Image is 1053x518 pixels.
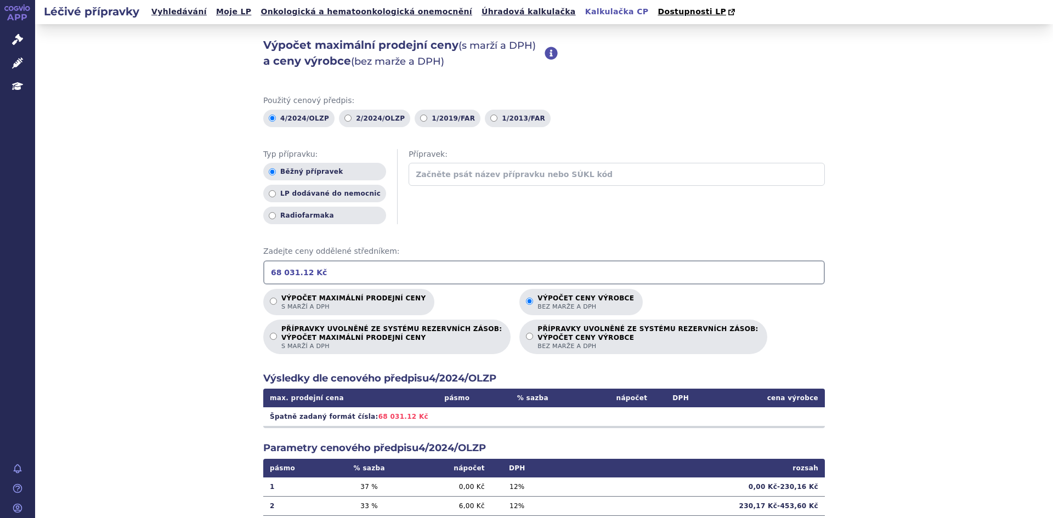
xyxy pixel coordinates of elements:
[35,4,148,19] h2: Léčivé přípravky
[408,496,491,515] td: 6,00 Kč
[263,149,386,160] span: Typ přípravku:
[537,342,758,350] span: bez marže a DPH
[330,496,408,515] td: 33 %
[330,459,408,477] th: % sazba
[263,496,330,515] td: 2
[537,325,758,350] p: PŘÍPRAVKY UVOLNĚNÉ ZE SYSTÉMU REZERVNÍCH ZÁSOB:
[543,477,825,497] td: 0,00 Kč - 230,16 Kč
[263,477,330,497] td: 1
[281,303,426,311] span: s marží a DPH
[491,459,543,477] th: DPH
[458,39,536,52] span: (s marží a DPH)
[263,95,825,106] span: Použitý cenový předpis:
[263,246,825,257] span: Zadejte ceny oddělené středníkem:
[263,185,386,202] label: LP dodávané do nemocnic
[491,496,543,515] td: 12 %
[537,294,634,311] p: Výpočet ceny výrobce
[526,333,533,340] input: PŘÍPRAVKY UVOLNĚNÉ ZE SYSTÉMU REZERVNÍCH ZÁSOB:VÝPOČET CENY VÝROBCEbez marže a DPH
[537,303,634,311] span: bez marže a DPH
[270,333,277,340] input: PŘÍPRAVKY UVOLNĚNÉ ZE SYSTÉMU REZERVNÍCH ZÁSOB:VÝPOČET MAXIMÁLNÍ PRODEJNÍ CENYs marží a DPH
[263,441,825,455] h2: Parametry cenového předpisu 4/2024/OLZP
[281,294,426,311] p: Výpočet maximální prodejní ceny
[263,163,386,180] label: Běžný přípravek
[269,190,276,197] input: LP dodávané do nemocnic
[263,372,825,385] h2: Výsledky dle cenového předpisu 4/2024/OLZP
[269,212,276,219] input: Radiofarmaka
[543,496,825,515] td: 230,17 Kč - 453,60 Kč
[491,477,543,497] td: 12 %
[415,110,480,127] label: 1/2019/FAR
[707,389,825,407] th: cena výrobce
[330,477,408,497] td: 37 %
[654,389,707,407] th: DPH
[573,389,654,407] th: nápočet
[281,333,502,342] strong: VÝPOČET MAXIMÁLNÍ PRODEJNÍ CENY
[257,4,475,19] a: Onkologická a hematoonkologická onemocnění
[420,115,427,122] input: 1/2019/FAR
[658,7,726,16] span: Dostupnosti LP
[408,477,491,497] td: 0,00 Kč
[263,260,825,284] input: Zadejte ceny oddělené středníkem
[537,333,758,342] strong: VÝPOČET CENY VÝROBCE
[543,459,825,477] th: rozsah
[281,342,502,350] span: s marží a DPH
[409,163,825,186] input: Začněte psát název přípravku nebo SÚKL kód
[408,459,491,477] th: nápočet
[526,298,533,305] input: Výpočet ceny výrobcebez marže a DPH
[263,389,422,407] th: max. prodejní cena
[485,110,551,127] label: 1/2013/FAR
[478,4,579,19] a: Úhradová kalkulačka
[263,459,330,477] th: pásmo
[270,298,277,305] input: Výpočet maximální prodejní cenys marží a DPH
[263,110,335,127] label: 4/2024/OLZP
[148,4,210,19] a: Vyhledávání
[409,149,825,160] span: Přípravek:
[269,115,276,122] input: 4/2024/OLZP
[263,207,386,224] label: Radiofarmaka
[213,4,254,19] a: Moje LP
[492,389,573,407] th: % sazba
[269,168,276,175] input: Běžný přípravek
[490,115,497,122] input: 1/2013/FAR
[281,325,502,350] p: PŘÍPRAVKY UVOLNĚNÉ ZE SYSTÉMU REZERVNÍCH ZÁSOB:
[263,407,825,426] td: Špatně zadaný formát čísla:
[339,110,410,127] label: 2/2024/OLZP
[351,55,444,67] span: (bez marže a DPH)
[654,4,740,20] a: Dostupnosti LP
[378,413,428,420] span: 68 031.12 Kč
[263,37,545,69] h2: Výpočet maximální prodejní ceny a ceny výrobce
[344,115,352,122] input: 2/2024/OLZP
[582,4,652,19] a: Kalkulačka CP
[422,389,492,407] th: pásmo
